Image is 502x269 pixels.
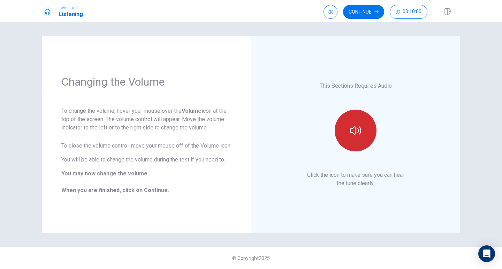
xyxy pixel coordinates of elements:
p: To change the volume, hover your mouse over the icon at the top of the screen. The volume control... [61,107,231,132]
button: 00:10:00 [390,5,427,19]
strong: Volume [182,108,201,114]
button: Continue [343,5,384,19]
p: This Sections Requires Audio [320,82,392,90]
span: Level Test [59,5,83,10]
span: © Copyright 2025 [232,255,270,261]
h1: Changing the Volume [61,75,231,89]
div: Open Intercom Messenger [478,245,495,262]
span: 00:10:00 [403,9,421,15]
p: Click the icon to make sure you can hear the tune clearly. [307,171,404,188]
p: You will be able to change the volume during the test if you need to. [61,156,231,164]
b: You may now change the volume. When you are finished, click on Continue. [61,170,169,193]
h1: Listening [59,10,83,18]
p: To close the volume control, move your mouse off of the Volume icon. [61,142,231,150]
